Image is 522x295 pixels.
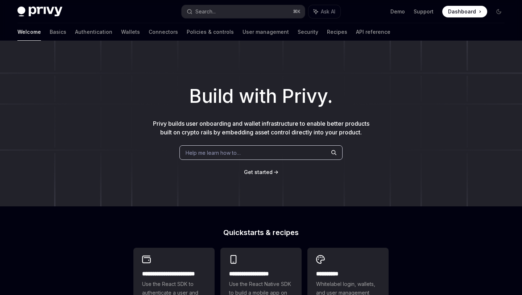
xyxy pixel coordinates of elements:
span: Ask AI [321,8,335,15]
a: Demo [390,8,405,15]
h2: Quickstarts & recipes [133,229,389,236]
a: API reference [356,23,390,41]
a: Support [414,8,434,15]
h1: Build with Privy. [12,82,510,110]
a: Connectors [149,23,178,41]
a: Policies & controls [187,23,234,41]
a: Welcome [17,23,41,41]
a: User management [243,23,289,41]
button: Toggle dark mode [493,6,505,17]
span: Help me learn how to… [186,149,241,157]
a: Recipes [327,23,347,41]
img: dark logo [17,7,62,17]
span: Dashboard [448,8,476,15]
a: Wallets [121,23,140,41]
a: Authentication [75,23,112,41]
span: ⌘ K [293,9,301,15]
span: Privy builds user onboarding and wallet infrastructure to enable better products built on crypto ... [153,120,369,136]
div: Search... [195,7,216,16]
span: Get started [244,169,273,175]
button: Ask AI [308,5,340,18]
a: Security [298,23,318,41]
a: Get started [244,169,273,176]
button: Search...⌘K [182,5,304,18]
a: Dashboard [442,6,487,17]
a: Basics [50,23,66,41]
